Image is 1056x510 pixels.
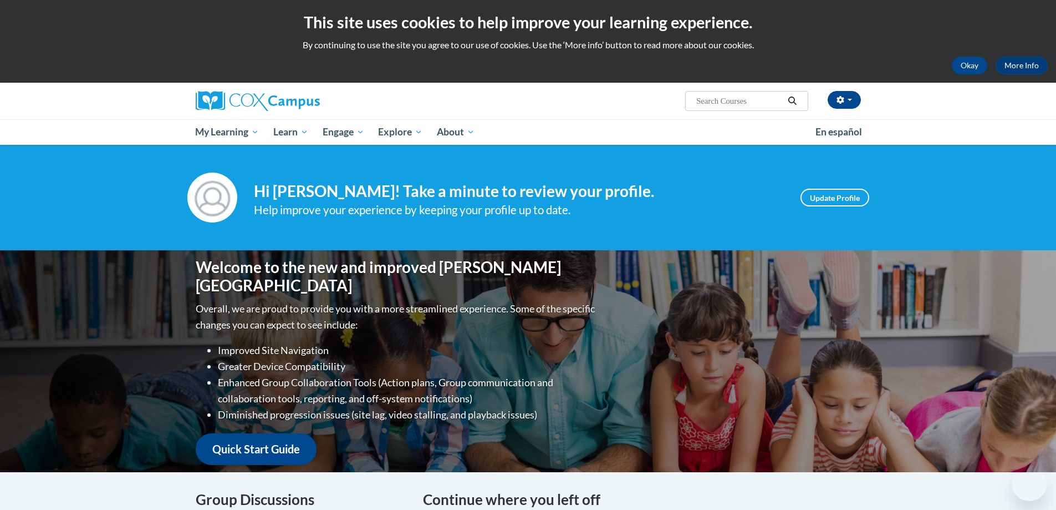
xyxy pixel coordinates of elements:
a: En español [808,120,869,144]
span: Learn [273,125,308,139]
div: Main menu [179,119,878,145]
a: Learn [266,119,315,145]
button: Okay [952,57,987,74]
li: Diminished progression issues (site lag, video stalling, and playback issues) [218,407,598,423]
h2: This site uses cookies to help improve your learning experience. [8,11,1048,33]
a: Quick Start Guide [196,433,317,465]
h1: Welcome to the new and improved [PERSON_NAME][GEOGRAPHIC_DATA] [196,258,598,295]
a: More Info [996,57,1048,74]
iframe: Button to launch messaging window [1012,466,1047,501]
p: By continuing to use the site you agree to our use of cookies. Use the ‘More info’ button to read... [8,39,1048,51]
div: Help improve your experience by keeping your profile up to date. [254,201,784,219]
li: Greater Device Compatibility [218,358,598,375]
span: Explore [378,125,422,139]
span: En español [815,126,862,138]
a: Explore [371,119,430,145]
a: Engage [315,119,371,145]
li: Improved Site Navigation [218,342,598,358]
h4: Hi [PERSON_NAME]! Take a minute to review your profile. [254,182,784,201]
img: Profile Image [187,173,237,223]
li: Enhanced Group Collaboration Tools (Action plans, Group communication and collaboration tools, re... [218,375,598,407]
span: My Learning [195,125,259,139]
input: Search Courses [695,94,784,108]
span: Engage [323,125,364,139]
button: Account Settings [828,91,861,109]
a: Update Profile [800,189,869,206]
img: Cox Campus [196,91,320,111]
p: Overall, we are proud to provide you with a more streamlined experience. Some of the specific cha... [196,301,598,333]
a: My Learning [188,119,267,145]
button: Search [784,94,800,108]
span: About [437,125,475,139]
a: About [430,119,482,145]
a: Cox Campus [196,91,406,111]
